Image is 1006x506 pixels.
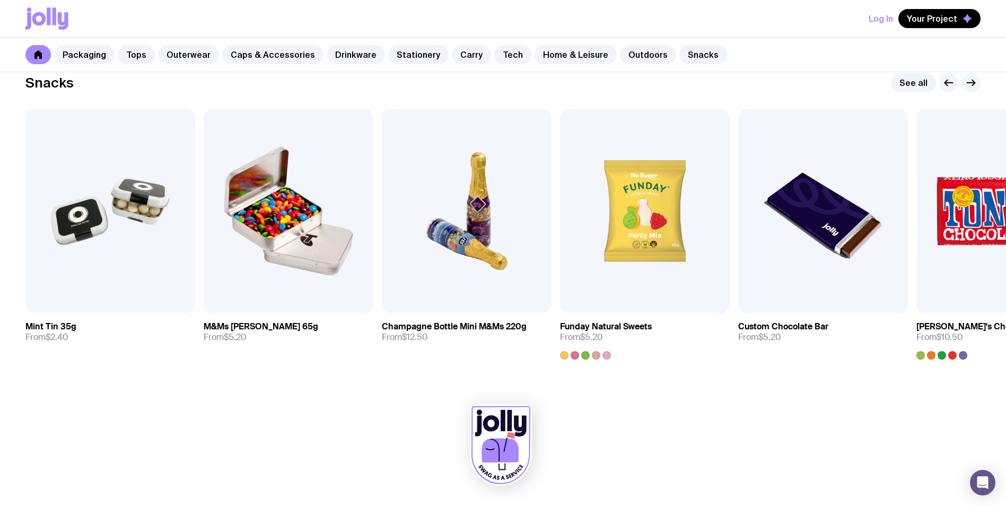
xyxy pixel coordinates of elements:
span: From [382,332,428,343]
h2: Snacks [25,75,74,91]
a: Snacks [679,45,727,64]
span: $10.50 [937,331,963,343]
a: Outdoors [620,45,676,64]
a: Mint Tin 35gFrom$2.40 [25,313,195,351]
a: Champagne Bottle Mini M&Ms 220gFrom$12.50 [382,313,552,351]
a: M&Ms [PERSON_NAME] 65gFrom$5.20 [204,313,373,351]
a: Stationery [388,45,449,64]
a: Tops [118,45,155,64]
a: Funday Natural SweetsFrom$5.20 [560,313,730,360]
span: From [25,332,68,343]
span: Your Project [907,13,957,24]
span: $12.50 [402,331,428,343]
a: Custom Chocolate BarFrom$5.20 [738,313,908,351]
h3: Mint Tin 35g [25,321,76,332]
h3: M&Ms [PERSON_NAME] 65g [204,321,318,332]
a: See all [891,73,936,92]
a: Drinkware [327,45,385,64]
a: Outerwear [158,45,219,64]
span: $2.40 [46,331,68,343]
a: Tech [494,45,531,64]
h3: Champagne Bottle Mini M&Ms 220g [382,321,527,332]
a: Home & Leisure [535,45,617,64]
div: Open Intercom Messenger [970,470,995,495]
a: Packaging [54,45,115,64]
button: Log In [869,9,893,28]
span: $5.20 [580,331,603,343]
span: $5.20 [224,331,247,343]
span: From [560,332,603,343]
span: $5.20 [758,331,781,343]
button: Your Project [898,9,981,28]
span: From [204,332,247,343]
h3: Funday Natural Sweets [560,321,652,332]
a: Caps & Accessories [222,45,323,64]
span: From [916,332,963,343]
span: From [738,332,781,343]
h3: Custom Chocolate Bar [738,321,828,332]
a: Carry [452,45,491,64]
